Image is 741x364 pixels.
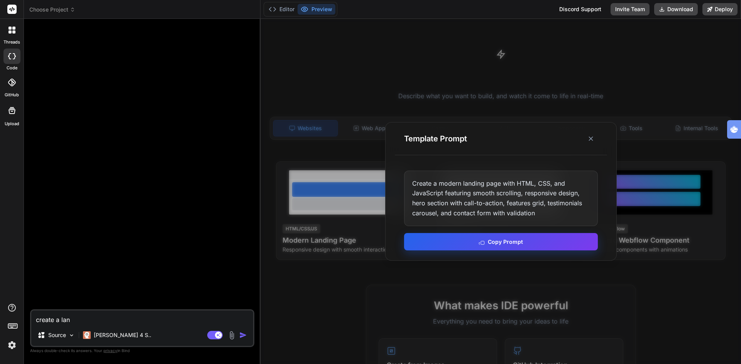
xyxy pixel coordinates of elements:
label: Upload [5,121,19,127]
button: Editor [266,4,298,15]
button: Deploy [702,3,738,15]
p: Always double-check its answers. Your in Bind [30,347,254,354]
h3: Template Prompt [404,133,467,144]
label: threads [3,39,20,45]
img: icon [239,331,247,339]
p: [PERSON_NAME] 4 S.. [94,331,151,339]
button: Download [654,3,698,15]
textarea: create a lan [31,310,253,324]
label: code [7,65,17,71]
img: Pick Models [68,332,75,339]
img: settings [5,339,19,352]
button: Preview [298,4,335,15]
p: Source [48,331,66,339]
button: Invite Team [611,3,650,15]
img: attachment [227,331,236,340]
label: GitHub [5,92,19,98]
button: Copy Prompt [404,233,598,250]
span: privacy [103,348,117,353]
div: Create a modern landing page with HTML, CSS, and JavaScript featuring smooth scrolling, responsiv... [404,171,598,226]
div: Discord Support [555,3,606,15]
img: Claude 4 Sonnet [83,331,91,339]
span: Choose Project [29,6,75,13]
